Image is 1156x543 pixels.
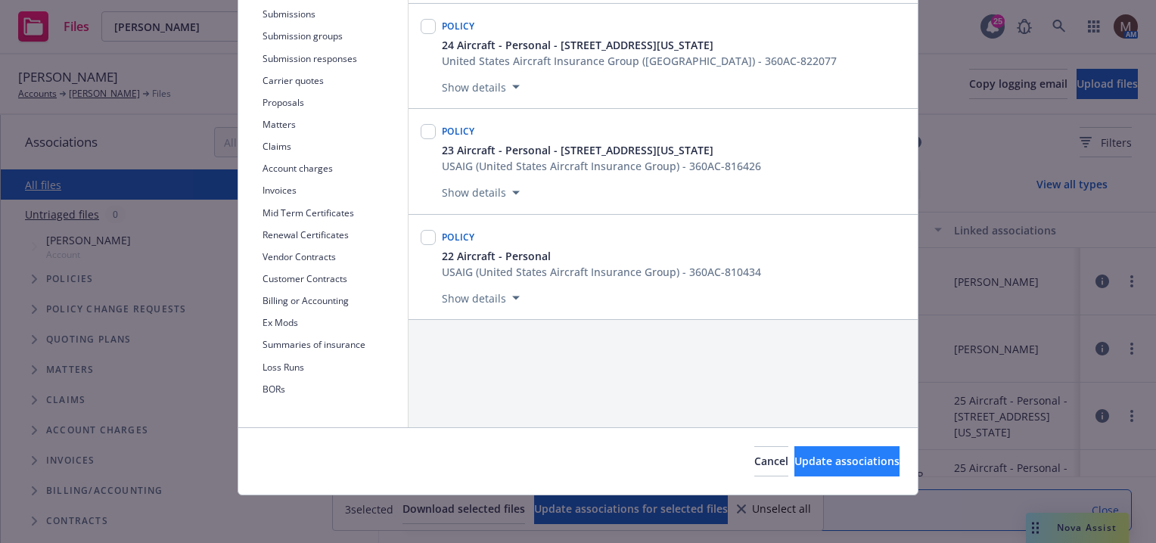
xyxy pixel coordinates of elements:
[442,142,761,158] button: 23 Aircraft - Personal - [STREET_ADDRESS][US_STATE]
[250,135,408,157] button: Claims
[442,142,713,158] span: 23 Aircraft - Personal - [STREET_ADDRESS][US_STATE]
[442,20,475,33] span: Policy
[250,48,408,70] button: Submission responses
[442,248,761,264] button: 22 Aircraft - Personal
[250,268,408,290] button: Customer Contracts
[250,113,408,135] button: Matters
[250,246,408,268] button: Vendor Contracts
[250,224,408,246] button: Renewal Certificates
[794,454,900,468] span: Update associations
[442,37,713,53] span: 24 Aircraft - Personal - [STREET_ADDRESS][US_STATE]
[442,158,761,174] div: USAIG (United States Aircraft Insurance Group) - 360AC-816426
[250,3,408,25] button: Submissions
[436,184,526,202] button: Show details
[250,334,408,355] button: Summaries of insurance
[442,264,761,280] div: USAIG (United States Aircraft Insurance Group) - 360AC-810434
[250,70,408,92] button: Carrier quotes
[250,356,408,378] button: Loss Runs
[250,179,408,201] button: Invoices
[442,248,551,264] span: 22 Aircraft - Personal
[250,312,408,334] button: Ex Mods
[250,157,408,179] button: Account charges
[250,378,408,400] button: BORs
[442,53,837,69] div: United States Aircraft Insurance Group ([GEOGRAPHIC_DATA]) - 360AC-822077
[436,289,526,307] button: Show details
[794,446,900,476] button: Update associations
[442,231,475,244] span: Policy
[442,125,475,138] span: Policy
[436,78,526,96] button: Show details
[442,37,837,53] button: 24 Aircraft - Personal - [STREET_ADDRESS][US_STATE]
[754,446,788,476] button: Cancel
[250,202,408,224] button: Mid Term Certificates
[754,454,788,468] span: Cancel
[250,25,408,47] button: Submission groups
[250,290,408,312] button: Billing or Accounting
[250,92,408,113] button: Proposals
